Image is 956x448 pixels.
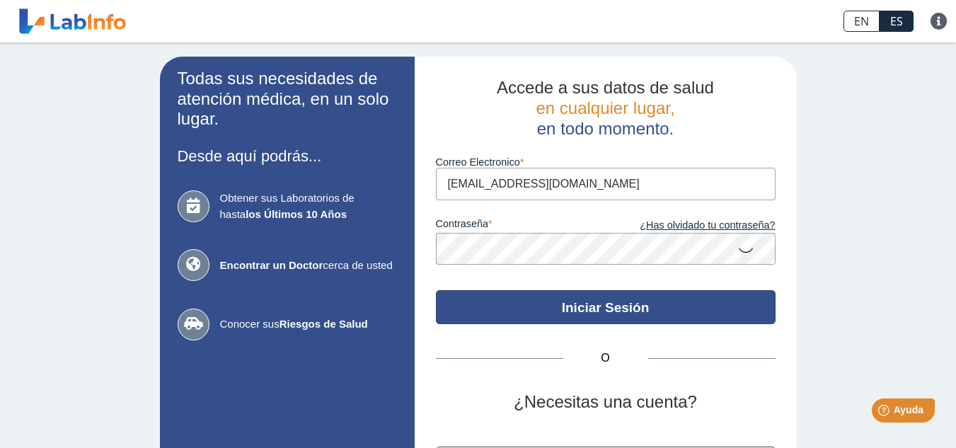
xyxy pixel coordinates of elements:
[220,316,397,333] span: Conocer sus
[178,147,397,165] h3: Desde aquí podrás...
[280,318,368,330] b: Riesgos de Salud
[537,119,674,138] span: en todo momento.
[436,218,606,234] label: contraseña
[497,78,714,97] span: Accede a sus datos de salud
[220,190,397,222] span: Obtener sus Laboratorios de hasta
[536,98,674,117] span: en cualquier lugar,
[220,259,323,271] b: Encontrar un Doctor
[606,218,776,234] a: ¿Has olvidado tu contraseña?
[880,11,914,32] a: ES
[843,11,880,32] a: EN
[436,156,776,168] label: Correo Electronico
[220,258,397,274] span: cerca de usted
[178,69,397,130] h2: Todas sus necesidades de atención médica, en un solo lugar.
[436,392,776,413] h2: ¿Necesitas una cuenta?
[563,350,648,367] span: O
[830,393,940,432] iframe: Help widget launcher
[246,208,347,220] b: los Últimos 10 Años
[436,290,776,324] button: Iniciar Sesión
